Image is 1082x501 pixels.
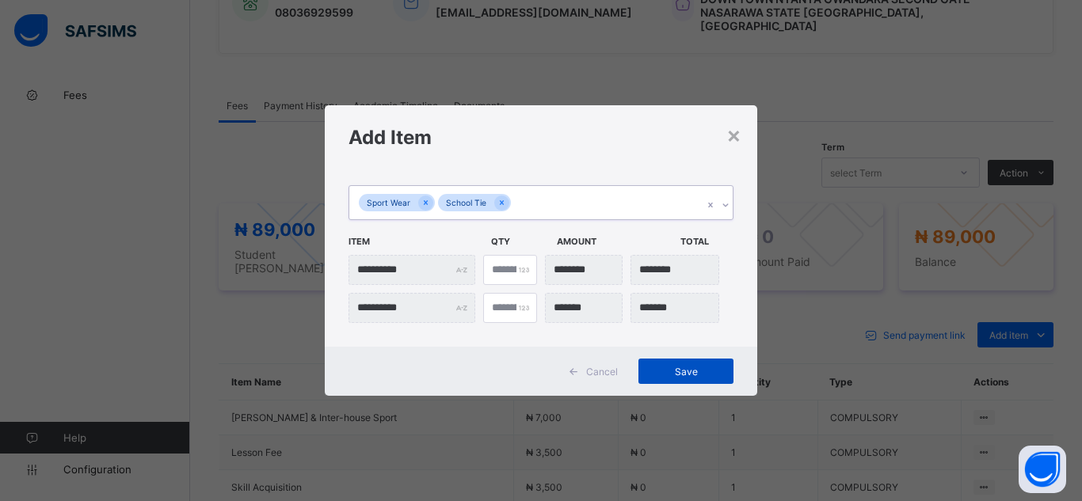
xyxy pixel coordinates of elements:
[586,366,618,378] span: Cancel
[349,126,733,149] h1: Add Item
[650,366,722,378] span: Save
[1019,446,1066,493] button: Open asap
[680,228,738,255] span: Total
[349,228,483,255] span: Item
[491,228,549,255] span: Qty
[726,121,741,148] div: ×
[557,228,672,255] span: Amount
[359,194,418,212] div: Sport Wear
[438,194,494,212] div: School Tie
